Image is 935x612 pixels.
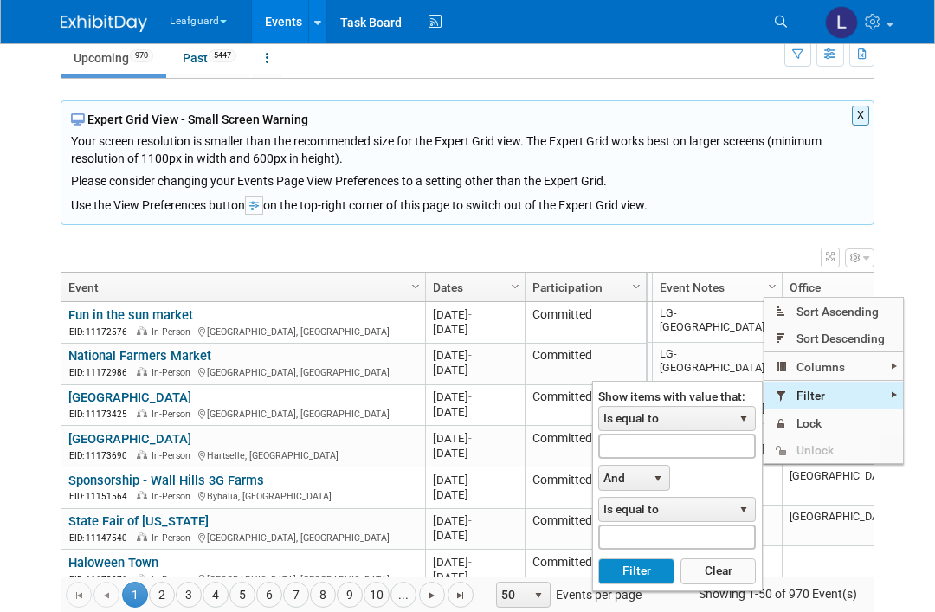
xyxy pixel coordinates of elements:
[68,406,417,421] div: [GEOGRAPHIC_DATA], [GEOGRAPHIC_DATA]
[68,364,417,379] div: [GEOGRAPHIC_DATA], [GEOGRAPHIC_DATA]
[532,589,545,602] span: select
[407,273,426,299] a: Column Settings
[68,273,414,302] a: Event
[137,450,147,459] img: In-Person Event
[782,465,912,506] td: [GEOGRAPHIC_DATA]
[72,589,86,602] span: Go to the first page
[68,473,264,488] a: Sponsorship - Wall Hills 3G Farms
[170,42,249,74] a: Past5447
[256,582,282,608] a: 6
[137,532,147,541] img: In-Person Event
[764,273,783,299] a: Column Settings
[433,473,517,487] div: [DATE]
[68,530,417,544] div: [GEOGRAPHIC_DATA], [GEOGRAPHIC_DATA]
[433,446,517,461] div: [DATE]
[468,432,472,445] span: -
[764,325,903,351] span: Sort Descending
[71,128,864,190] div: Your screen resolution is smaller than the recommended size for the Expert Grid view. The Expert ...
[152,450,196,461] span: In-Person
[598,390,756,403] div: Show items with value that:
[433,307,517,322] div: [DATE]
[137,367,147,376] img: In-Person Event
[468,514,472,527] span: -
[525,385,646,427] td: Committed
[152,326,196,338] span: In-Person
[680,558,756,584] button: Clear
[100,589,113,602] span: Go to the previous page
[69,368,134,377] span: EID: 11172986
[137,491,147,499] img: In-Person Event
[737,412,751,426] span: select
[68,555,158,570] a: Haloween Town
[652,302,782,343] td: LG-[GEOGRAPHIC_DATA]
[68,513,209,529] a: State Fair of [US_STATE]
[425,589,439,602] span: Go to the next page
[508,280,522,293] span: Column Settings
[525,467,646,509] td: Committed
[454,589,467,602] span: Go to the last page
[525,426,646,467] td: Committed
[68,431,191,447] a: [GEOGRAPHIC_DATA]
[203,582,229,608] a: 4
[764,298,903,325] span: Sort Ascending
[652,343,782,383] td: LG-[GEOGRAPHIC_DATA]
[764,436,903,463] span: Unlock
[61,15,147,32] img: ExhibitDay
[93,582,119,608] a: Go to the previous page
[68,390,191,405] a: [GEOGRAPHIC_DATA]
[69,327,134,337] span: EID: 11172576
[364,582,390,608] a: 10
[765,280,779,293] span: Column Settings
[69,409,134,419] span: EID: 11173425
[152,409,196,420] span: In-Person
[433,404,517,419] div: [DATE]
[68,324,417,338] div: [GEOGRAPHIC_DATA], [GEOGRAPHIC_DATA]
[790,273,900,302] a: Office
[130,49,153,62] span: 970
[599,466,647,490] span: And
[825,6,858,39] img: Lovell Fields
[209,49,236,62] span: 5447
[468,390,472,403] span: -
[433,513,517,528] div: [DATE]
[433,528,517,543] div: [DATE]
[68,448,417,462] div: Hartselle, [GEOGRAPHIC_DATA]
[66,582,92,608] a: Go to the first page
[337,582,363,608] a: 9
[61,42,166,74] a: Upcoming970
[283,582,309,608] a: 7
[68,307,193,323] a: Fun in the sun market
[628,273,647,299] a: Column Settings
[474,582,659,608] span: Events per page
[497,583,526,607] span: 50
[149,582,175,608] a: 2
[506,273,526,299] a: Column Settings
[69,451,134,461] span: EID: 11173690
[468,556,472,569] span: -
[433,322,517,337] div: [DATE]
[137,409,147,417] img: In-Person Event
[764,353,903,380] span: Columns
[852,106,870,126] button: X
[71,111,864,128] div: Expert Grid View - Small Screen Warning
[152,574,196,585] span: In-Person
[152,367,196,378] span: In-Person
[448,582,474,608] a: Go to the last page
[409,280,422,293] span: Column Settings
[419,582,445,608] a: Go to the next page
[390,582,416,608] a: ...
[176,582,202,608] a: 3
[71,190,864,215] div: Use the View Preferences button on the top-right corner of this page to switch out of the Expert ...
[152,532,196,544] span: In-Person
[525,302,646,344] td: Committed
[629,280,643,293] span: Column Settings
[433,390,517,404] div: [DATE]
[525,344,646,385] td: Committed
[69,533,134,543] span: EID: 11147540
[433,570,517,584] div: [DATE]
[599,407,732,431] span: Is equal to
[598,558,674,584] button: Filter
[599,498,732,522] span: Is equal to
[71,167,864,190] div: Please consider changing your Events Page View Preferences to a setting other than the Expert Grid.
[310,582,336,608] a: 8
